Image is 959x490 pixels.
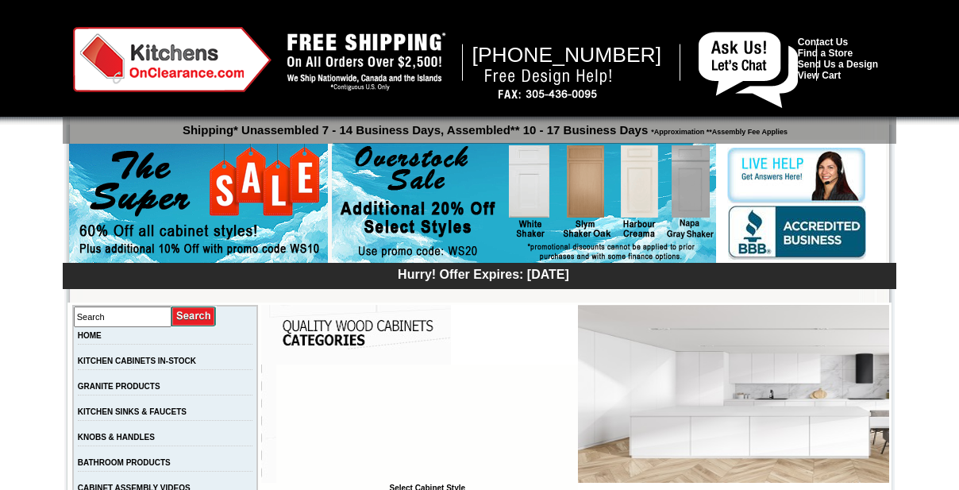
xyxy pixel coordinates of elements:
[78,357,196,365] a: KITCHEN CABINETS IN-STOCK
[648,124,788,136] span: *Approximation **Assembly Fee Applies
[276,365,578,484] iframe: Browser incompatible
[78,382,160,391] a: GRANITE PRODUCTS
[78,433,155,442] a: KNOBS & HANDLES
[171,306,217,327] input: Submit
[71,265,896,282] div: Hurry! Offer Expires: [DATE]
[71,116,896,137] p: Shipping* Unassembled 7 - 14 Business Days, Assembled** 10 - 17 Business Days
[472,43,662,67] span: [PHONE_NUMBER]
[73,27,272,92] img: Kitchens on Clearance Logo
[798,59,878,70] a: Send Us a Design
[78,407,187,416] a: KITCHEN SINKS & FAUCETS
[78,458,171,467] a: BATHROOM PRODUCTS
[798,48,853,59] a: Find a Store
[78,331,102,340] a: HOME
[798,70,841,81] a: View Cart
[798,37,848,48] a: Contact Us
[578,305,889,483] img: Soho White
